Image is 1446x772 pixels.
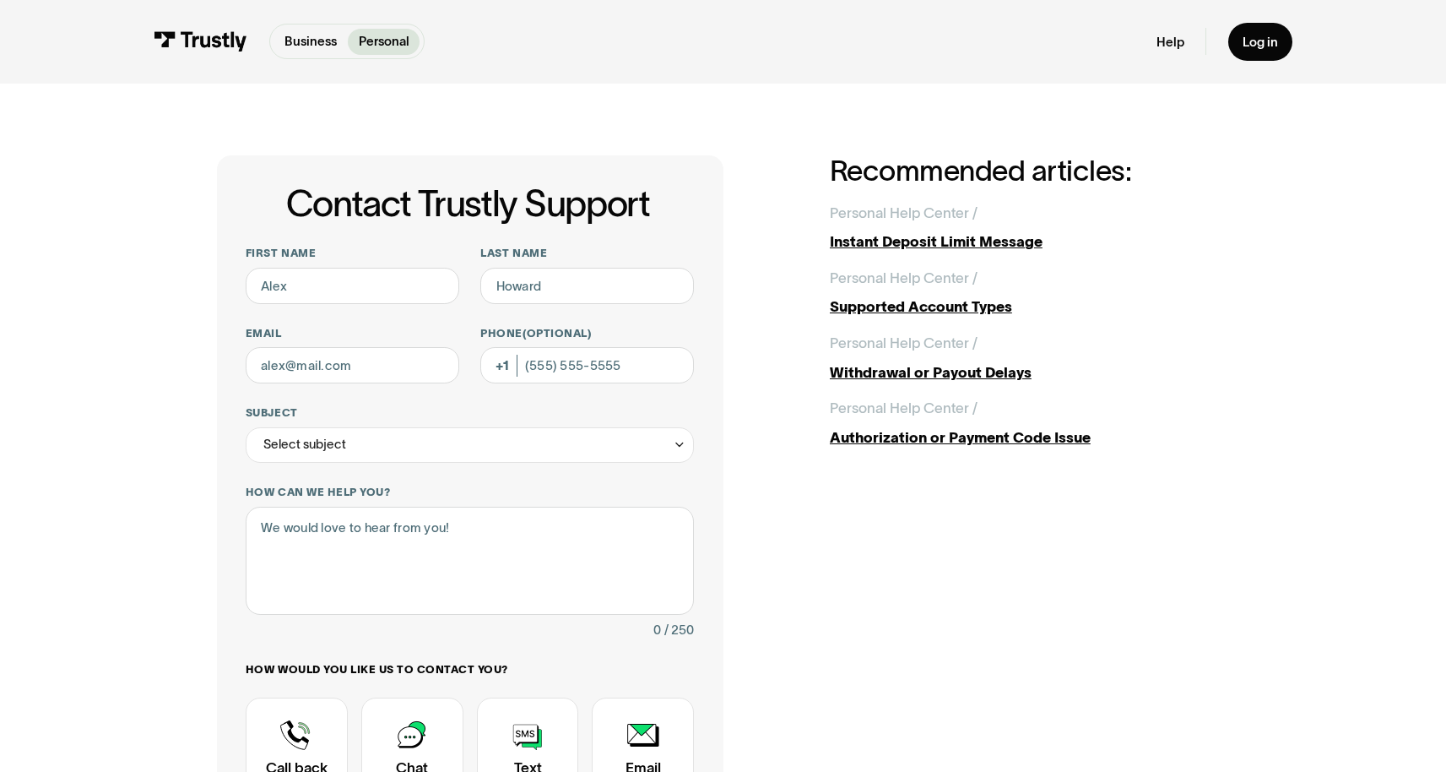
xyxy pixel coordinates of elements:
label: Subject [246,405,694,420]
p: Business [284,32,337,52]
a: Business [273,29,348,55]
img: Trustly Logo [154,31,247,52]
a: Personal Help Center /Authorization or Payment Code Issue [830,397,1229,448]
input: Howard [480,268,694,304]
div: Instant Deposit Limit Message [830,231,1229,253]
div: Personal Help Center / [830,267,978,289]
label: Phone [480,326,694,340]
a: Personal Help Center /Withdrawal or Payout Delays [830,332,1229,383]
div: Personal Help Center / [830,332,978,354]
div: Withdrawal or Payout Delays [830,362,1229,383]
div: / 250 [664,619,694,641]
div: Personal Help Center / [830,397,978,419]
span: (Optional) [523,327,591,340]
div: 0 [653,619,661,641]
input: alex@mail.com [246,347,459,383]
label: How would you like us to contact you? [246,662,694,677]
div: Select subject [263,433,346,455]
div: Log in [1243,34,1278,51]
div: Authorization or Payment Code Issue [830,427,1229,449]
label: Last name [480,246,694,260]
a: Personal [348,29,420,55]
a: Help [1156,34,1184,51]
input: (555) 555-5555 [480,347,694,383]
a: Log in [1228,23,1292,61]
div: Personal Help Center / [830,202,978,224]
h1: Contact Trustly Support [242,184,694,224]
h2: Recommended articles: [830,155,1229,188]
input: Alex [246,268,459,304]
div: Select subject [246,427,694,464]
p: Personal [359,32,409,52]
label: How can we help you? [246,485,694,499]
a: Personal Help Center /Supported Account Types [830,267,1229,318]
a: Personal Help Center /Instant Deposit Limit Message [830,202,1229,253]
div: Supported Account Types [830,296,1229,318]
label: Email [246,326,459,340]
label: First name [246,246,459,260]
